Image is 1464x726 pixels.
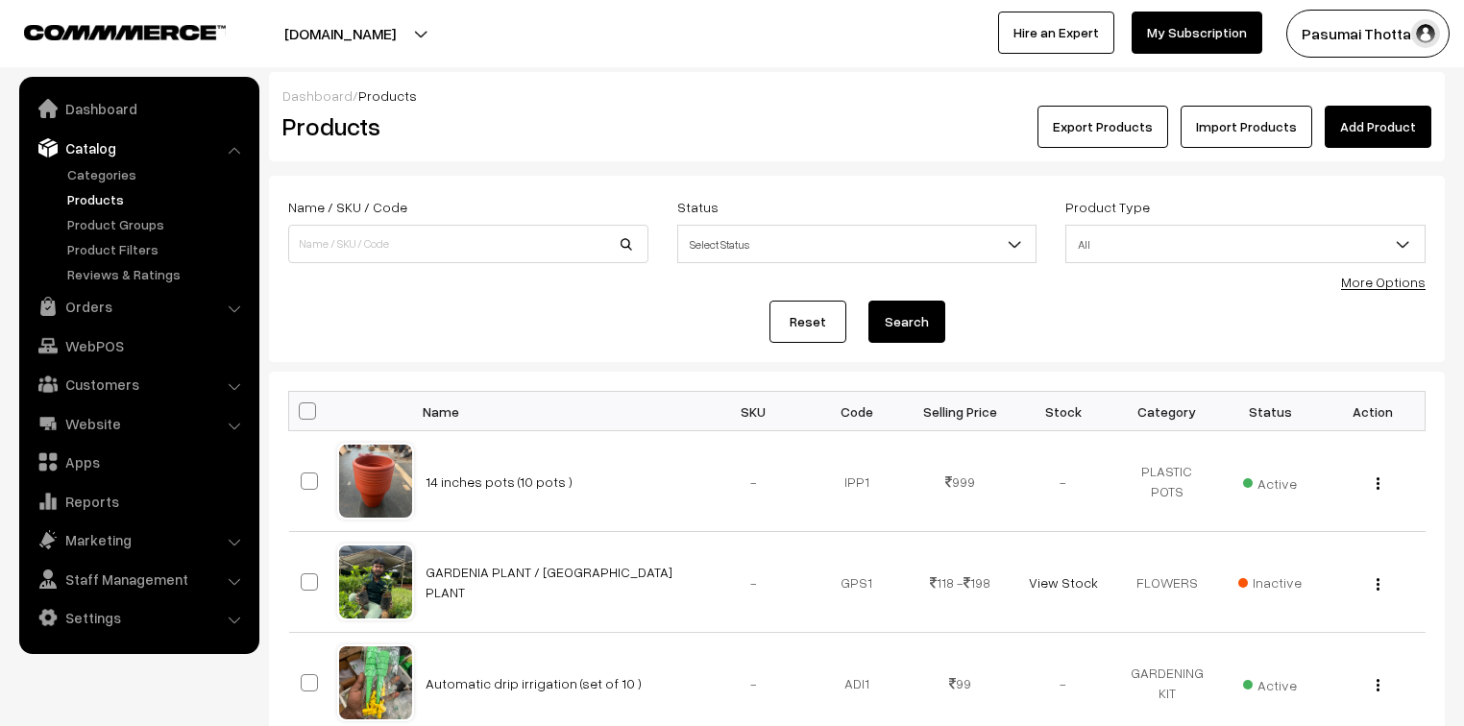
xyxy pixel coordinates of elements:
a: Apps [24,445,253,479]
a: Reset [769,301,846,343]
img: Menu [1377,578,1379,591]
th: Name [414,392,702,431]
span: Select Status [678,228,1037,261]
td: PLASTIC POTS [1115,431,1219,532]
a: View Stock [1029,574,1098,591]
a: Reviews & Ratings [62,264,253,284]
div: / [282,85,1431,106]
img: COMMMERCE [24,25,226,39]
th: Action [1322,392,1426,431]
a: Product Filters [62,239,253,259]
th: Category [1115,392,1219,431]
button: Export Products [1037,106,1168,148]
a: Staff Management [24,562,253,596]
td: FLOWERS [1115,532,1219,633]
a: Product Groups [62,214,253,234]
a: Catalog [24,131,253,165]
label: Status [677,197,719,217]
label: Product Type [1065,197,1150,217]
a: Reports [24,484,253,519]
a: Categories [62,164,253,184]
td: GPS1 [805,532,909,633]
a: Orders [24,289,253,324]
th: Code [805,392,909,431]
a: My Subscription [1132,12,1262,54]
th: Selling Price [909,392,1013,431]
span: Inactive [1238,572,1302,593]
label: Name / SKU / Code [288,197,407,217]
td: 118 - 198 [909,532,1013,633]
img: Menu [1377,679,1379,691]
a: Website [24,406,253,441]
td: IPP1 [805,431,909,532]
a: Marketing [24,522,253,557]
td: - [1012,431,1115,532]
a: Import Products [1181,106,1312,148]
img: user [1411,19,1440,48]
button: Search [868,301,945,343]
a: COMMMERCE [24,19,192,42]
input: Name / SKU / Code [288,225,648,263]
a: Customers [24,367,253,401]
td: 999 [909,431,1013,532]
th: Status [1218,392,1322,431]
a: Add Product [1325,106,1431,148]
h2: Products [282,111,647,141]
span: Products [358,87,417,104]
a: Dashboard [282,87,353,104]
img: Menu [1377,477,1379,490]
td: - [702,431,806,532]
a: WebPOS [24,328,253,363]
th: SKU [702,392,806,431]
td: - [702,532,806,633]
button: Pasumai Thotta… [1286,10,1450,58]
a: Hire an Expert [998,12,1114,54]
span: All [1066,228,1425,261]
span: Active [1243,469,1297,494]
a: Products [62,189,253,209]
a: GARDENIA PLANT / [GEOGRAPHIC_DATA] PLANT [426,564,672,600]
th: Stock [1012,392,1115,431]
a: More Options [1341,274,1426,290]
span: Active [1243,670,1297,695]
a: Automatic drip irrigation (set of 10 ) [426,675,642,691]
a: 14 inches pots (10 pots ) [426,473,573,490]
button: [DOMAIN_NAME] [217,10,463,58]
a: Dashboard [24,91,253,126]
span: All [1065,225,1426,263]
a: Settings [24,600,253,635]
span: Select Status [677,225,1037,263]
